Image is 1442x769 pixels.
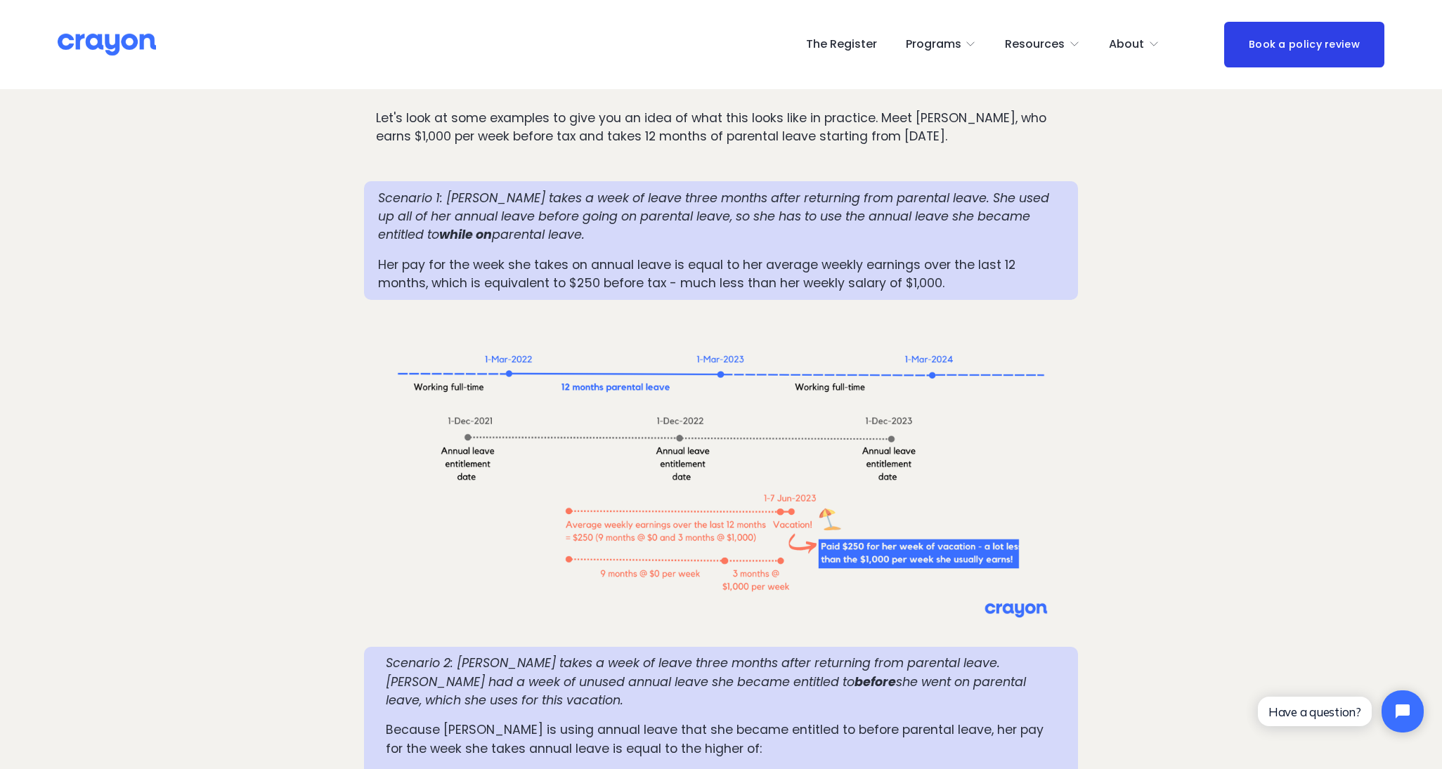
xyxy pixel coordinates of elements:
p: Because [PERSON_NAME] is using annual leave that she became entitled to before parental leave, he... [386,721,1057,758]
p: Let's look at some examples to give you an idea of what this looks like in practice. Meet [PERSON... [376,109,1066,146]
a: Book a policy review [1224,22,1384,67]
em: before [855,673,896,690]
a: The Register [806,33,877,55]
em: Scenario 2: [PERSON_NAME] takes a week of leave three months after returning from parental leave.... [386,655,1003,690]
em: while on [439,226,492,243]
a: folder dropdown [906,33,977,55]
em: parental leave. [492,226,585,243]
span: Resources [1005,34,1065,55]
iframe: Tidio Chat [1246,678,1436,744]
em: Scenario 1: [PERSON_NAME] takes a week of leave three months after returning from parental leave.... [378,190,1053,244]
a: folder dropdown [1109,33,1160,55]
span: Programs [906,34,961,55]
p: Her pay for the week she takes on annual leave is equal to her average weekly earnings over the l... [378,256,1063,293]
img: Crayon [58,32,156,57]
span: About [1109,34,1144,55]
a: folder dropdown [1005,33,1080,55]
em: she went on parental leave, which she uses for this vacation. [386,673,1029,709]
